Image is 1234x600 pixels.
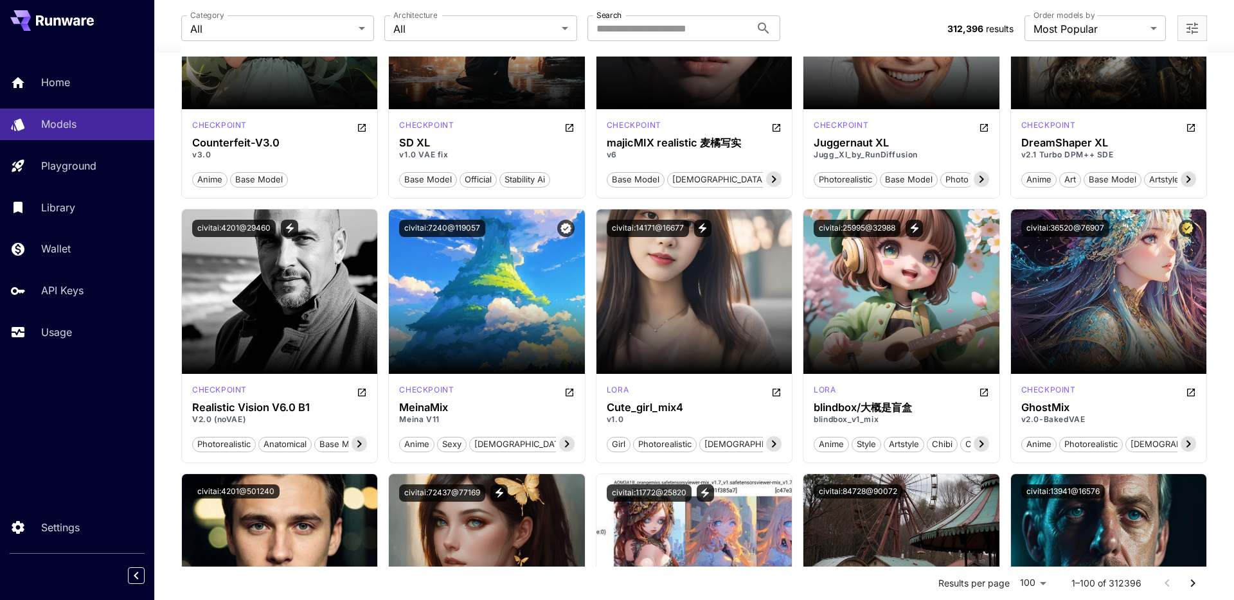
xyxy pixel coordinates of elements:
div: SD 1.5 [607,119,661,135]
p: Settings [41,520,80,535]
h3: majicMIX realistic 麦橘写实 [607,137,782,149]
button: Open more filters [1185,21,1200,37]
button: civitai:25995@32988 [814,220,900,237]
span: base model [881,173,937,186]
span: photorealistic [634,438,696,451]
h3: GhostMix [1021,401,1196,414]
h3: DreamShaper XL [1021,137,1196,149]
p: checkpoint [814,119,868,131]
p: V2.0 (noVAE) [192,414,367,425]
span: sexy [438,438,466,451]
div: Collapse sidebar [138,564,154,587]
span: anime [193,173,227,186]
p: blindbox_v1_mix [814,414,988,425]
button: Go to next page [1180,570,1206,596]
span: anime [400,438,434,451]
span: artstyle [884,438,924,451]
button: girl [607,436,630,452]
p: v2.0-BakedVAE [1021,414,1196,425]
span: 312,396 [947,23,983,34]
h3: Juggernaut XL [814,137,988,149]
span: base model [607,173,664,186]
button: base model [399,171,457,188]
span: anime [1022,438,1056,451]
button: base model [314,436,372,452]
button: artstyle [884,436,924,452]
button: [DEMOGRAPHIC_DATA] [667,171,771,188]
button: Open in CivitAI [771,119,782,135]
button: base model [607,171,665,188]
button: official [460,171,497,188]
span: [DEMOGRAPHIC_DATA] [668,173,770,186]
p: Library [41,200,75,215]
button: base model [230,171,288,188]
button: Collapse sidebar [128,567,145,584]
button: style [852,436,881,452]
button: Open in CivitAI [979,119,989,135]
span: anime [1022,173,1056,186]
button: civitai:84728@90072 [814,484,902,499]
p: Wallet [41,241,71,256]
span: chibi [927,438,957,451]
button: View trigger words [694,220,711,237]
button: View trigger words [906,220,923,237]
button: [DEMOGRAPHIC_DATA] [469,436,573,452]
span: base model [400,173,456,186]
button: View trigger words [697,484,714,502]
p: Home [41,75,70,90]
p: v6 [607,149,782,161]
button: stability ai [499,171,550,188]
p: Jugg_XI_by_RunDiffusion [814,149,988,161]
div: SD 1.5 [192,119,247,135]
div: 100 [1015,574,1051,592]
button: civitai:14171@16677 [607,220,689,237]
span: stability ai [500,173,550,186]
button: art [1059,171,1081,188]
div: SD 1.5 [1021,384,1076,400]
button: civitai:36520@76907 [1021,220,1109,237]
button: photorealistic [814,171,877,188]
p: lora [814,384,836,396]
span: photo [941,173,973,186]
button: [DEMOGRAPHIC_DATA] [699,436,803,452]
button: Open in CivitAI [979,384,989,400]
p: v1.0 [607,414,782,425]
p: 1–100 of 312396 [1071,577,1141,590]
p: Playground [41,158,96,173]
button: base model [1084,171,1141,188]
span: All [190,21,353,37]
p: Usage [41,324,72,340]
p: checkpoint [399,384,454,396]
button: anime [399,436,434,452]
p: Models [41,116,76,132]
div: Counterfeit-V3.0 [192,137,367,149]
span: girl [607,438,630,451]
button: artstyle [1144,171,1185,188]
span: cute [961,438,989,451]
span: artstyle [1145,173,1184,186]
button: View trigger words [281,220,298,237]
button: civitai:11772@25820 [607,484,692,502]
span: photorealistic [1060,438,1122,451]
span: anime [814,438,848,451]
p: v1.0 VAE fix [399,149,574,161]
p: Results per page [938,577,1010,590]
h3: SD XL [399,137,574,149]
label: Architecture [393,10,437,21]
button: Open in CivitAI [564,119,575,135]
span: [DEMOGRAPHIC_DATA] [1126,438,1228,451]
h3: Realistic Vision V6.0 B1 [192,401,367,414]
span: All [393,21,557,37]
h3: Cute_girl_mix4 [607,401,782,414]
button: Certified Model – Vetted for best performance and includes a commercial license. [1179,220,1196,237]
p: v2.1 Turbo DPM++ SDE [1021,149,1196,161]
button: Open in CivitAI [1186,119,1196,135]
span: anatomical [259,438,311,451]
button: civitai:4201@501240 [192,484,280,499]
